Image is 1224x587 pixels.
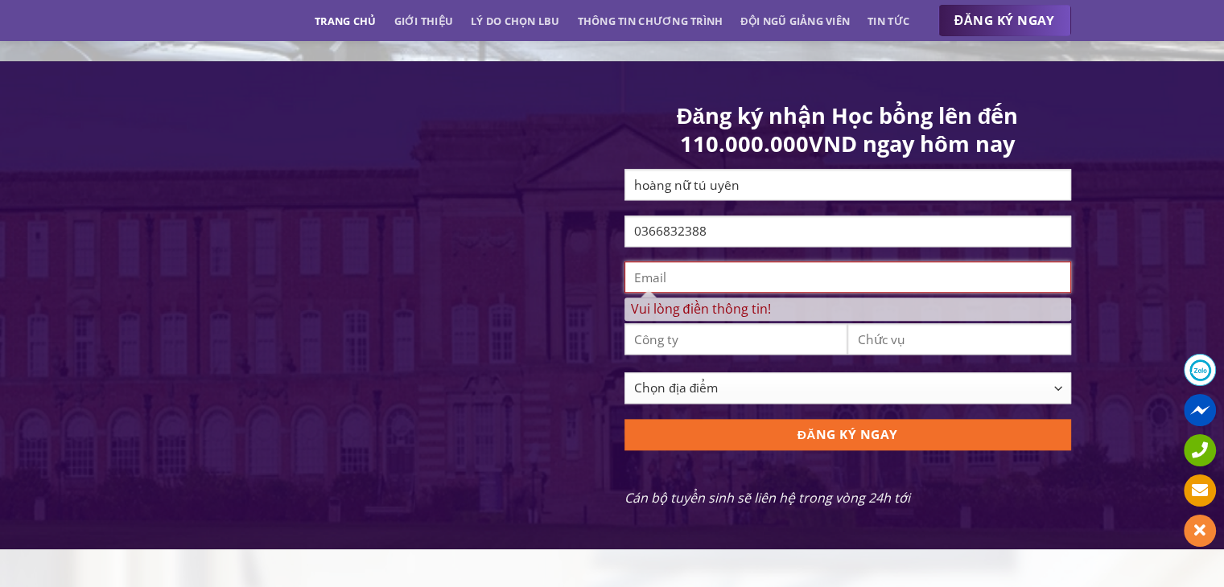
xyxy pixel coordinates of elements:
[394,6,453,35] a: Giới thiệu
[624,323,848,355] input: Công ty
[154,179,600,447] iframe: Thạc sĩ Quản trị kinh doanh Quốc tế - Leeds Beckett MBA từ ĐH FPT & ĐH Leeds Beckett (UK)
[624,101,1071,509] form: Contact form
[624,261,1071,293] input: Email
[624,489,910,507] em: Cán bộ tuyển sinh sẽ liên hệ trong vòng 24h tới
[624,298,1071,321] span: Vui lòng điền thông tin!
[954,10,1055,31] span: ĐĂNG KÝ NGAY
[740,6,850,35] a: Đội ngũ giảng viên
[624,169,1071,200] input: Họ và tên
[624,101,1071,158] h1: Đăng ký nhận Học bổng lên đến 110.000.000VND ngay hôm nay
[471,6,560,35] a: Lý do chọn LBU
[315,6,376,35] a: Trang chủ
[624,216,1071,247] input: Số điện thoại
[847,323,1071,355] input: Chức vụ
[868,6,909,35] a: Tin tức
[624,419,1071,450] input: ĐĂNG KÝ NGAY
[578,6,723,35] a: Thông tin chương trình
[938,5,1071,37] a: ĐĂNG KÝ NGAY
